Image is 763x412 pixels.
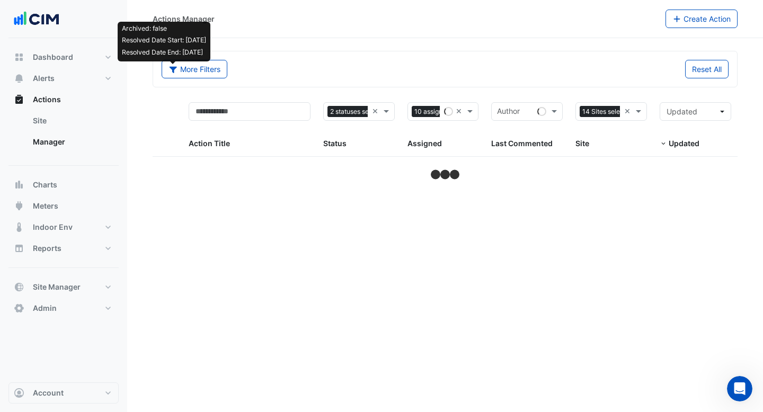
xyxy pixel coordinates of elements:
[122,48,206,57] p: Resolved Date End: [DATE]
[8,174,119,195] button: Charts
[372,105,381,118] span: Clear
[8,68,119,89] button: Alerts
[456,105,465,118] span: Clear
[14,52,24,62] app-icon: Dashboard
[33,243,61,254] span: Reports
[33,388,64,398] span: Account
[669,139,699,148] span: Updated
[162,60,227,78] button: Archived: falseResolved Date Start: [DATE]Resolved Date End: [DATE] More Filters
[624,105,633,118] span: Clear
[33,222,73,232] span: Indoor Env
[30,6,47,23] img: Profile image for Chris
[8,238,119,259] button: Reports
[7,4,27,24] button: go back
[33,180,57,190] span: Charts
[182,327,199,344] button: Send a message…
[33,94,61,105] span: Actions
[186,4,205,23] div: Close
[33,201,58,211] span: Meters
[14,303,24,314] app-icon: Admin
[14,180,24,190] app-icon: Charts
[33,52,73,62] span: Dashboard
[9,309,203,327] textarea: Message…
[14,94,24,105] app-icon: Actions
[166,4,186,24] button: Home
[14,243,24,254] app-icon: Reports
[8,298,119,319] button: Admin
[666,10,738,28] button: Create Action
[33,282,81,292] span: Site Manager
[412,106,483,118] span: 10 assignees selected
[75,13,125,24] p: Within 5 hours
[14,201,24,211] app-icon: Meters
[16,331,25,339] button: Upload attachment
[50,331,59,339] button: Gif picker
[8,382,119,404] button: Account
[33,303,57,314] span: Admin
[14,222,24,232] app-icon: Indoor Env
[727,376,752,401] iframe: Intercom live chat
[8,89,119,110] button: Actions
[33,73,55,84] span: Alerts
[323,139,347,148] span: Status
[33,331,42,339] button: Emoji picker
[153,13,215,24] div: Actions Manager
[491,139,553,148] span: Last Commented
[24,131,119,153] a: Manager
[327,106,391,118] span: 2 statuses selected
[24,110,119,131] a: Site
[575,139,589,148] span: Site
[45,6,62,23] img: Profile image for Arghya
[66,5,82,13] h1: CIM
[8,276,119,298] button: Site Manager
[660,102,731,121] button: Updated
[580,106,636,118] span: 14 Sites selected
[13,8,60,30] img: Company Logo
[407,139,442,148] span: Assigned
[8,47,119,68] button: Dashboard
[8,110,119,157] div: Actions
[8,195,119,217] button: Meters
[8,217,119,238] button: Indoor Env
[685,60,729,78] button: Reset All
[14,73,24,84] app-icon: Alerts
[14,282,24,292] app-icon: Site Manager
[189,139,230,148] span: Action Title
[122,35,206,45] p: Resolved Date Start: [DATE]
[122,24,206,33] p: Archived: false
[67,331,76,339] button: Start recording
[667,107,697,116] span: Updated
